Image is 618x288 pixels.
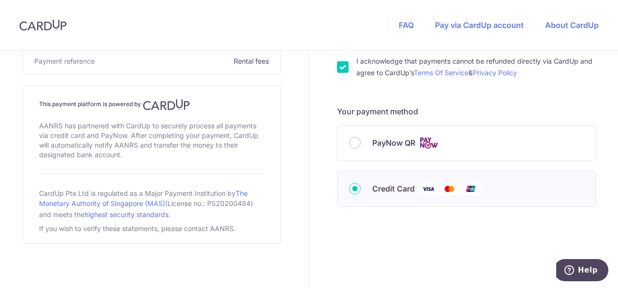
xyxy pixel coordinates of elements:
[399,20,414,30] a: FAQ
[356,55,596,79] label: I acknowledge that payments cannot be refunded directly via CardUp and agree to CardUp’s &
[545,20,599,30] a: About CardUp
[98,56,269,66] span: Rental fees
[39,189,248,207] a: The Monetary Authority of Singapore (MAS)
[39,99,264,110] h4: This payment platform is powered by
[440,183,459,195] img: Mastercard
[556,259,608,283] iframe: Opens a widget where you can find more information
[473,69,517,77] a: Privacy Policy
[372,183,415,194] span: Credit Card
[19,19,67,31] img: CardUp
[337,106,596,117] h5: Your payment method
[414,69,468,77] a: Terms Of Service
[39,119,264,162] div: AANRS has partnered with CardUp to securely process all payments via credit card and PayNow. Afte...
[84,210,169,219] a: highest security standards
[419,137,438,149] img: Cards logo
[461,183,480,195] img: Union Pay
[349,137,584,149] div: PayNow QR Cards logo
[419,183,438,195] img: Visa
[34,56,95,66] span: Payment reference
[349,183,584,195] div: Credit Card Visa Mastercard Union Pay
[435,20,524,30] a: Pay via CardUp account
[372,137,415,149] span: PayNow QR
[39,185,264,222] div: CardUp Pte Ltd is regulated as a Major Payment Institution by (License no.: PS20200484) and meets...
[143,99,190,110] img: CardUp
[39,222,238,235] div: If you wish to verify these statements, please contact AANRS.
